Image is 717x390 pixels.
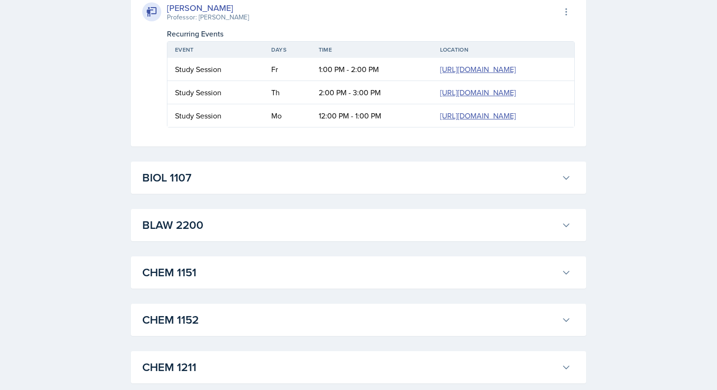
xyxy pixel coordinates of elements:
button: CHEM 1151 [140,262,573,283]
h3: CHEM 1152 [142,311,558,328]
td: 12:00 PM - 1:00 PM [311,104,432,127]
td: Th [264,81,311,104]
div: Study Session [175,87,256,98]
button: CHEM 1152 [140,309,573,330]
h3: BLAW 2200 [142,217,558,234]
td: Mo [264,104,311,127]
a: [URL][DOMAIN_NAME] [440,64,516,74]
td: Fr [264,58,311,81]
th: Days [264,42,311,58]
button: BIOL 1107 [140,167,573,188]
th: Event [167,42,264,58]
td: 2:00 PM - 3:00 PM [311,81,432,104]
th: Location [432,42,574,58]
h3: BIOL 1107 [142,169,558,186]
button: BLAW 2200 [140,215,573,236]
div: Professor: [PERSON_NAME] [167,12,249,22]
button: CHEM 1211 [140,357,573,378]
div: Study Session [175,63,256,75]
h3: CHEM 1211 [142,359,558,376]
th: Time [311,42,432,58]
td: 1:00 PM - 2:00 PM [311,58,432,81]
div: [PERSON_NAME] [167,1,249,14]
h3: CHEM 1151 [142,264,558,281]
div: Recurring Events [167,28,575,39]
a: [URL][DOMAIN_NAME] [440,87,516,98]
a: [URL][DOMAIN_NAME] [440,110,516,121]
div: Study Session [175,110,256,121]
